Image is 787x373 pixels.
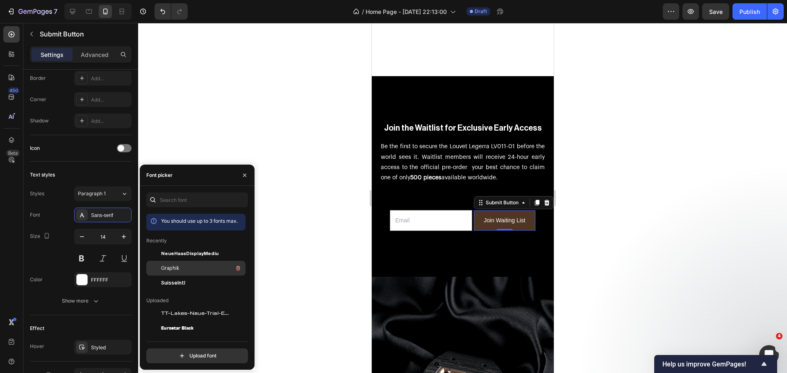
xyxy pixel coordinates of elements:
span: Graphik [161,264,179,272]
p: Advanced [81,50,109,59]
p: Submit Button [40,29,128,39]
div: Add... [91,118,130,125]
iframe: Intercom live chat [759,345,779,365]
input: Search font [146,192,248,207]
div: Sans-serif [91,212,130,219]
span: You should use up to 3 fonts max. [161,218,238,224]
div: Add... [91,96,130,104]
span: 4 [776,333,782,339]
span: TT-Lakes-Neue-Trial-Extended-Medium-BF641a4c32c5109 [161,310,229,317]
button: Upload font [146,348,248,363]
div: Icon [30,145,40,152]
span: Help us improve GemPages! [662,360,759,368]
button: Show more [30,294,132,308]
p: Settings [41,50,64,59]
iframe: Design area [372,23,554,373]
button: Show survey - Help us improve GemPages! [662,359,769,369]
div: Text styles [30,171,55,179]
button: Paragraph 1 [74,186,132,201]
button: Save [702,3,729,20]
div: Upload font [178,352,216,360]
div: Undo/Redo [155,3,188,20]
div: Beta [6,150,20,156]
span: Eurostar Black [161,324,193,332]
p: Uploaded [146,297,168,304]
div: Hover [30,343,44,350]
div: Add... [91,75,130,82]
div: Effect [30,325,44,332]
span: Save [709,8,723,15]
div: Shadow [30,117,49,124]
div: 450 [8,87,20,94]
span: Paragraph 1 [78,190,106,197]
div: Show more [62,297,100,305]
div: Publish [739,7,760,16]
div: Corner [30,96,46,103]
p: 7 [54,7,57,16]
span: NeueHaasDisplayMediu [161,250,218,257]
span: / [362,7,364,16]
p: Recently [146,237,167,244]
button: 7 [3,3,61,20]
div: Font picker [146,172,173,179]
button: Publish [732,3,767,20]
div: FFFFFF [91,276,130,284]
span: Home Page - [DATE] 22:13:00 [366,7,447,16]
div: Size [30,231,52,242]
div: Color [30,276,43,283]
div: Styled [91,344,130,351]
div: Styles [30,190,44,197]
div: Font [30,211,40,219]
div: Border [30,75,46,82]
span: Draft [475,8,487,15]
span: SuisseIntl [161,279,185,287]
